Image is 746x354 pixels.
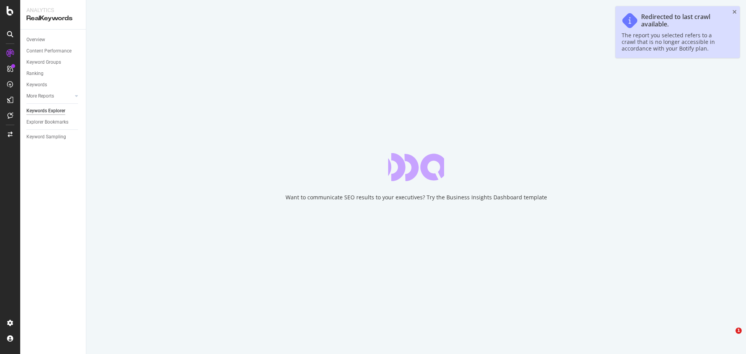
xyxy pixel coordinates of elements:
[26,47,71,55] div: Content Performance
[26,58,61,66] div: Keyword Groups
[26,92,73,100] a: More Reports
[26,36,80,44] a: Overview
[26,6,80,14] div: Analytics
[26,92,54,100] div: More Reports
[286,194,547,201] div: Want to communicate SEO results to your executives? Try the Business Insights Dashboard template
[26,118,68,126] div: Explorer Bookmarks
[26,70,44,78] div: Ranking
[26,70,80,78] a: Ranking
[26,107,80,115] a: Keywords Explorer
[736,328,742,334] span: 1
[26,133,80,141] a: Keyword Sampling
[26,81,80,89] a: Keywords
[388,153,444,181] div: animation
[26,107,65,115] div: Keywords Explorer
[26,36,45,44] div: Overview
[26,118,80,126] a: Explorer Bookmarks
[732,9,737,15] div: close toast
[26,47,80,55] a: Content Performance
[26,14,80,23] div: RealKeywords
[26,133,66,141] div: Keyword Sampling
[622,32,726,52] div: The report you selected refers to a crawl that is no longer accessible in accordance with your Bo...
[720,328,738,346] iframe: Intercom live chat
[641,13,726,28] div: Redirected to last crawl available.
[26,58,80,66] a: Keyword Groups
[26,81,47,89] div: Keywords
